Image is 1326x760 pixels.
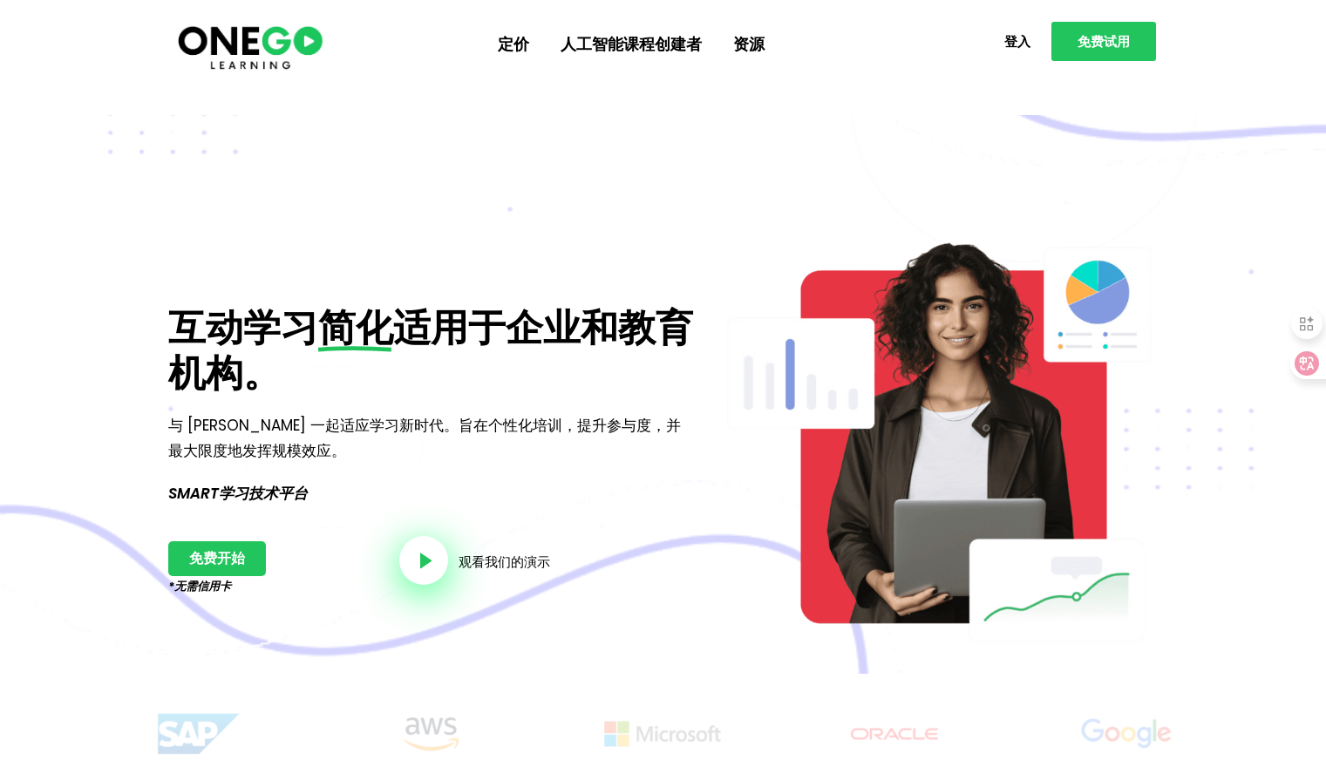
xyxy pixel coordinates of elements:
font: 简化 [318,302,393,354]
img: 标题 [1032,709,1221,759]
a: 免费开始 [168,541,266,576]
img: 标题 [568,709,757,759]
font: 登入 [1004,32,1030,51]
font: 互动学习 [168,302,318,354]
font: 人工智能课程创建者 [561,35,702,53]
font: 定价 [498,35,529,53]
font: SMART学习技术平台 [168,483,308,504]
img: 标题 [337,709,525,759]
a: 登入 [983,24,1051,58]
a: 免费试用 [1051,22,1156,61]
a: 观看我们的演示 [459,555,550,568]
a: 定价 [482,22,545,67]
font: 与 [PERSON_NAME] 一起适应学习新时代。旨在个性化培训，提升参与度，并最大限度地发挥规模效应。 [168,415,681,461]
a: 视频按钮 [399,536,448,585]
a: 人工智能课程创建者 [545,22,717,67]
a: 资源 [717,22,780,67]
font: 资源 [733,35,765,53]
img: 标题 [105,709,293,759]
font: 适用于企业和教育机构。 [168,302,693,399]
font: *无需信用卡 [168,578,231,594]
font: 免费开始 [189,548,245,568]
font: 观看我们的演示 [459,553,550,571]
font: 免费试用 [1078,32,1130,51]
img: 标题 [800,709,989,759]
